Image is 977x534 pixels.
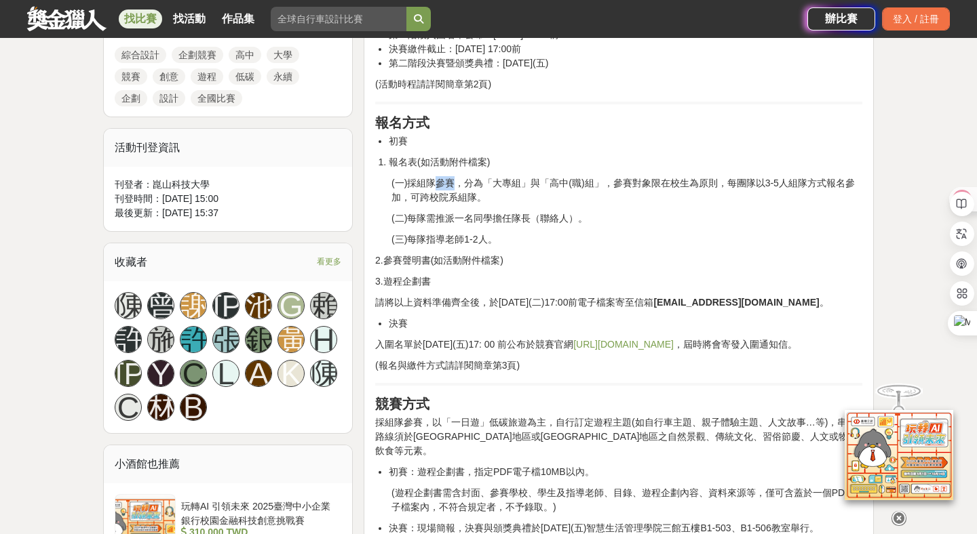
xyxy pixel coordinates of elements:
a: 競賽 [115,68,147,85]
a: H [310,326,337,353]
div: 玩轉AI 引領未來 2025臺灣中小企業銀行校園金融科技創意挑戰賽 [181,499,336,525]
a: 找比賽 [119,9,162,28]
a: 大學 [267,47,299,63]
div: 登入 / 註冊 [882,7,950,30]
a: 創意 [153,68,185,85]
li: 決賽 [389,316,862,331]
a: 黃 [277,326,305,353]
a: K [277,360,305,387]
p: 請將以上資料準備齊全後，於[DATE](二)17:00前電子檔案寄至信箱 。 [375,295,862,310]
p: (三)每隊指導老師1-2人。 [391,232,862,247]
div: 活動刊登資訊 [104,129,352,167]
a: 銀 [245,326,272,353]
p: 採組隊參賽，以「一日遊」低碳旅遊為主，自行訂定遊程主題(如自行車主題、親子體驗主題、人文故事…等)，串聯路線須於[GEOGRAPHIC_DATA]地區或[GEOGRAPHIC_DATA]地區之自... [375,415,862,458]
strong: 報名方式 [375,115,429,130]
div: 最後更新： [DATE] 15:37 [115,206,341,220]
a: Y [147,360,174,387]
a: 謝 [180,292,207,319]
a: 永續 [267,68,299,85]
a: 作品集 [216,9,260,28]
a: 林 [147,394,174,421]
div: 小酒館也推薦 [104,445,352,483]
div: 刊登時間： [DATE] 15:00 [115,192,341,206]
a: 遊程 [191,68,223,85]
input: 全球自行車設計比賽 [271,7,406,31]
a: 高中 [229,47,261,63]
a: B [180,394,207,421]
a: 低碳 [229,68,261,85]
span: 收藏者 [115,256,147,268]
a: [URL][DOMAIN_NAME] [573,339,674,350]
a: 張 [212,326,240,353]
a: 企劃 [115,90,147,106]
p: 3.遊程企劃書 [375,274,862,289]
a: 企劃競賽 [172,47,223,63]
li: 第二階段決賽暨頒獎典禮：[DATE](五) [389,56,862,70]
span: 看更多 [317,254,341,269]
a: C [115,394,142,421]
a: L [212,360,240,387]
a: [PERSON_NAME] [212,292,240,319]
a: G [277,292,305,319]
a: 找活動 [168,9,211,28]
a: 曾 [147,292,174,319]
p: (活動時程請詳閱簡章第2頁) [375,77,862,91]
p: 2.參賽聲明書(如活動附件檔案) [375,253,862,268]
a: 賴 [310,292,337,319]
li: 初賽：遊程企劃書，指定PDF電子檔10MB以內。 [389,465,862,479]
a: 設計 [153,90,185,106]
p: (報名與繳件方式請詳閱簡章第3頁) [375,358,862,373]
p: (一)採組隊參賽，分為「大專組」與「高中(職)組」，參賽對象限在校生為原則，每團隊以3-5人組隊方式報名參加，可跨校院系組隊。 [391,176,862,205]
a: 綜合設計 [115,47,166,63]
p: (遊程企劃書需含封面、參賽學校、學生及指導老師、目錄、遊程企劃內容、資料來源等，僅可含蓋於一個PDF電子檔案內，不符合規定者，不予錄取。) [391,486,862,514]
strong: [EMAIL_ADDRESS][DOMAIN_NAME] [653,297,819,308]
p: 入圍名單於[DATE](五)17: 00 前公布於競賽官網 ，屆時將會寄發入圍通知信。 [375,337,862,352]
img: d2146d9a-e6f6-4337-9592-8cefde37ba6b.png [845,410,953,500]
a: 全國比賽 [191,90,242,106]
a: 陳 [115,292,142,319]
a: A [245,360,272,387]
li: 初賽 [389,134,862,148]
strong: 競賽方式 [375,396,429,411]
a: 許 [180,326,207,353]
li: 報名表(如活動附件檔案) [389,155,862,169]
a: 辦比賽 [807,7,875,30]
a: 施 [147,326,174,353]
a: C [180,360,207,387]
a: 陳 [310,360,337,387]
li: 決賽繳件截止：[DATE] 17:00前 [389,42,862,56]
a: 池 [245,292,272,319]
p: (二)每隊需推派一名同學擔任隊長（聯絡人）。 [391,211,862,226]
a: [PERSON_NAME] [115,360,142,387]
a: 許 [115,326,142,353]
div: 刊登者： 崑山科技大學 [115,178,341,192]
